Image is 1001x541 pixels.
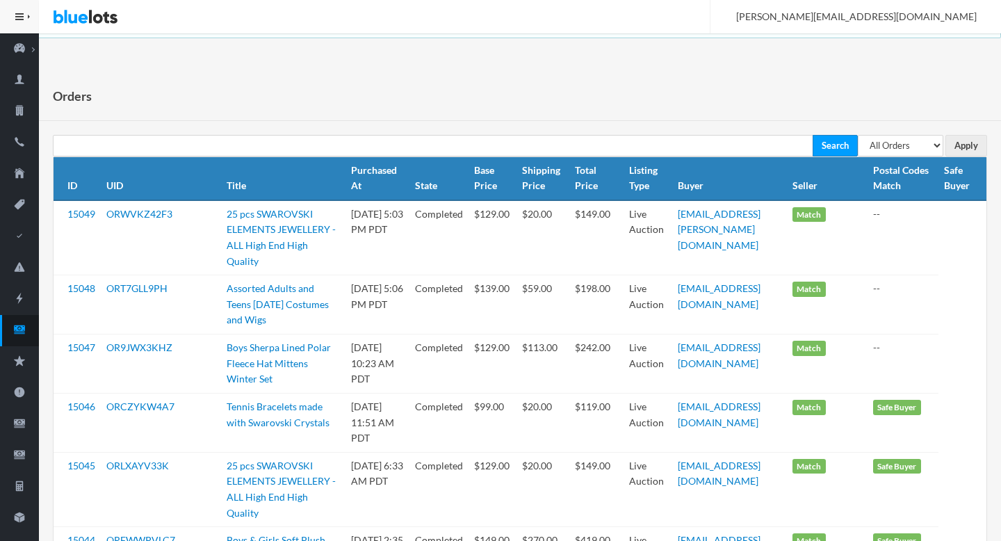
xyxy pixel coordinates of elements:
th: Postal Codes Match [868,157,938,200]
td: $149.00 [569,452,624,526]
td: $59.00 [516,275,569,334]
a: OR9JWX3KHZ [106,341,172,353]
a: Assorted Adults and Teens [DATE] Costumes and Wigs [227,282,329,325]
input: Apply [945,135,987,156]
td: $20.00 [516,393,569,452]
td: -- [868,200,938,275]
td: [DATE] 5:06 PM PDT [345,275,409,334]
td: Completed [409,275,469,334]
td: $129.00 [469,200,516,275]
a: Boys Sherpa Lined Polar Fleece Hat Mittens Winter Set [227,341,331,385]
a: [EMAIL_ADDRESS][DOMAIN_NAME] [678,341,760,369]
span: Match [792,459,826,474]
th: Purchased At [345,157,409,200]
a: 15045 [67,460,95,471]
td: $99.00 [469,393,516,452]
td: [DATE] 5:03 PM PDT [345,200,409,275]
td: $129.00 [469,452,516,526]
a: [EMAIL_ADDRESS][DOMAIN_NAME] [678,282,760,310]
td: $20.00 [516,200,569,275]
td: Live Auction [624,452,672,526]
th: Total Price [569,157,624,200]
th: Shipping Price [516,157,569,200]
td: $242.00 [569,334,624,394]
a: 25 pcs SWAROVSKI ELEMENTS JEWELLERY - ALL High End High Quality [227,460,336,519]
td: $119.00 [569,393,624,452]
span: Match [792,207,826,223]
td: Completed [409,393,469,452]
a: ORWVKZ42F3 [106,208,172,220]
a: [EMAIL_ADDRESS][DOMAIN_NAME] [678,401,760,428]
a: ORLXAYV33K [106,460,169,471]
th: State [409,157,469,200]
td: $113.00 [516,334,569,394]
td: $129.00 [469,334,516,394]
a: 15048 [67,282,95,294]
td: [DATE] 11:51 AM PDT [345,393,409,452]
td: $149.00 [569,200,624,275]
th: Title [221,157,345,200]
td: Completed [409,452,469,526]
td: Completed [409,334,469,394]
td: -- [868,275,938,334]
th: Safe Buyer [938,157,986,200]
span: Match [792,400,826,415]
a: [EMAIL_ADDRESS][DOMAIN_NAME] [678,460,760,487]
td: [DATE] 6:33 AM PDT [345,452,409,526]
a: ORT7GLL9PH [106,282,168,294]
h1: Orders [53,86,92,106]
a: Tennis Bracelets made with Swarovski Crystals [227,401,329,428]
a: 25 pcs SWAROVSKI ELEMENTS JEWELLERY - ALL High End High Quality [227,208,336,267]
td: Live Auction [624,393,672,452]
span: Safe Buyer [873,400,921,415]
span: [PERSON_NAME][EMAIL_ADDRESS][DOMAIN_NAME] [721,10,977,22]
th: Buyer [672,157,787,200]
a: ORCZYKW4A7 [106,401,174,412]
th: Seller [787,157,868,200]
th: Listing Type [624,157,672,200]
td: -- [868,334,938,394]
td: Live Auction [624,200,672,275]
td: $139.00 [469,275,516,334]
a: [EMAIL_ADDRESS][PERSON_NAME][DOMAIN_NAME] [678,208,760,251]
a: 15046 [67,401,95,412]
td: Live Auction [624,275,672,334]
th: Base Price [469,157,516,200]
td: Completed [409,200,469,275]
th: ID [54,157,101,200]
input: Search [813,135,858,156]
span: Match [792,341,826,356]
th: UID [101,157,221,200]
span: Safe Buyer [873,459,921,474]
td: $20.00 [516,452,569,526]
td: [DATE] 10:23 AM PDT [345,334,409,394]
td: $198.00 [569,275,624,334]
a: 15049 [67,208,95,220]
td: Live Auction [624,334,672,394]
span: Match [792,282,826,297]
a: 15047 [67,341,95,353]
